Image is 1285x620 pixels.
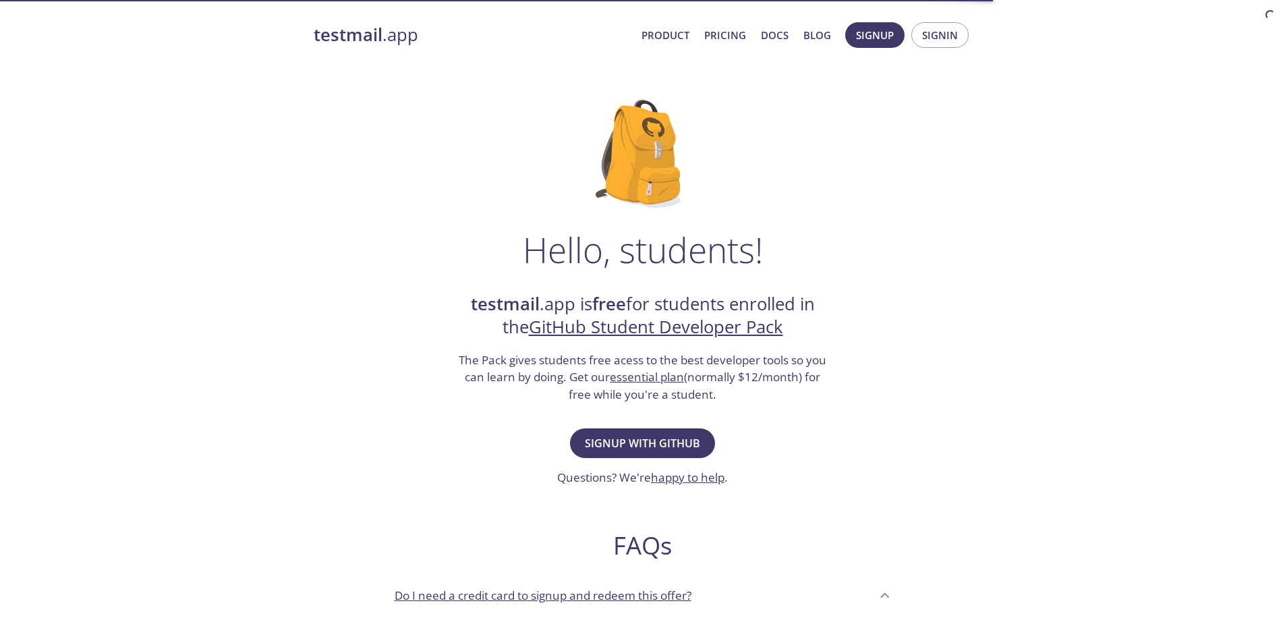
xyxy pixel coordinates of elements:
h2: FAQs [384,530,902,561]
p: Do I need a credit card to signup and redeem this offer? [395,587,691,604]
h2: .app is for students enrolled in the [457,293,828,339]
strong: free [592,292,626,316]
span: Signup [856,26,894,44]
a: testmail.app [314,24,631,47]
a: Product [641,26,689,44]
h3: Questions? We're . [557,469,728,486]
a: Docs [761,26,789,44]
a: Blog [803,26,831,44]
button: Signin [911,22,969,48]
a: GitHub Student Developer Pack [529,315,783,339]
span: Signin [922,26,958,44]
a: Pricing [704,26,746,44]
span: Signup with GitHub [585,434,700,453]
strong: testmail [471,292,540,316]
h1: Hello, students! [523,229,763,270]
button: Signup [845,22,905,48]
strong: testmail [314,23,382,47]
img: github-student-backpack.png [596,100,689,208]
div: Do I need a credit card to signup and redeem this offer? [384,577,902,613]
a: happy to help [651,470,724,485]
h3: The Pack gives students free acess to the best developer tools so you can learn by doing. Get our... [457,351,828,403]
button: Signup with GitHub [570,428,715,458]
a: essential plan [610,369,684,385]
